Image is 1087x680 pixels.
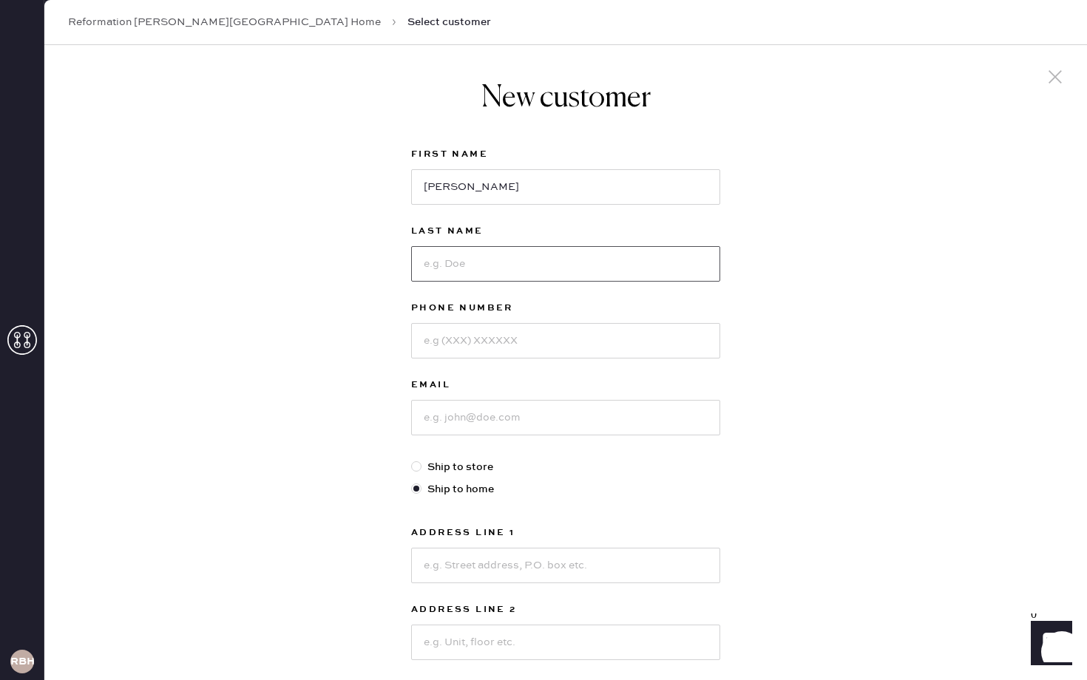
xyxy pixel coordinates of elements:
[411,376,720,394] label: Email
[411,323,720,358] input: e.g (XXX) XXXXXX
[411,481,720,497] label: Ship to home
[411,146,720,163] label: First Name
[411,524,720,542] label: Address Line 1
[411,400,720,435] input: e.g. john@doe.com
[68,15,381,30] a: Reformation [PERSON_NAME][GEOGRAPHIC_DATA] Home
[10,656,34,667] h3: RBHA
[411,81,720,116] h1: New customer
[411,548,720,583] input: e.g. Street address, P.O. box etc.
[411,169,720,205] input: e.g. John
[411,299,720,317] label: Phone Number
[411,246,720,282] input: e.g. Doe
[407,15,491,30] span: Select customer
[411,601,720,619] label: Address Line 2
[411,459,720,475] label: Ship to store
[1017,613,1080,677] iframe: Front Chat
[411,222,720,240] label: Last Name
[411,625,720,660] input: e.g. Unit, floor etc.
